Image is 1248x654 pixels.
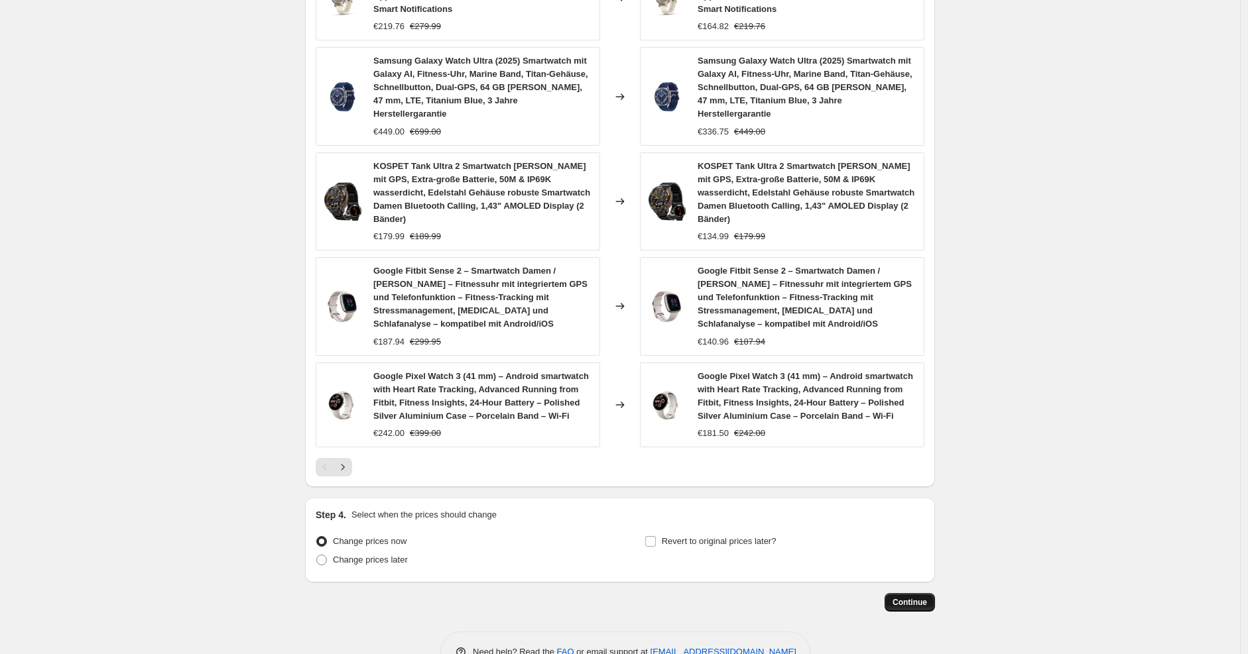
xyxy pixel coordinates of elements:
[698,56,912,119] span: Samsung Galaxy Watch Ultra (2025) Smartwatch mit Galaxy AI, Fitness-Uhr, Marine Band, Titan-Gehäu...
[410,20,441,33] strike: €279.99
[410,427,441,440] strike: €399.00
[323,385,363,425] img: 61IJzeEO2eL_80x.jpg
[410,335,441,349] strike: €299.95
[373,266,588,329] span: Google Fitbit Sense 2 – Smartwatch Damen / [PERSON_NAME] – Fitnessuhr mit integriertem GPS und Te...
[351,508,497,521] p: Select when the prices should change
[647,77,687,117] img: 61zVY0wa4uL_80x.jpg
[647,286,687,326] img: 61tgPKQ0OLL_80x.jpg
[323,182,363,221] img: 81FUzibhTGL_80x.jpg
[662,536,777,546] span: Revert to original prices later?
[373,125,405,138] div: €449.00
[698,371,913,421] span: Google Pixel Watch 3 (41 mm) – Android smartwatch with Heart Rate Tracking, Advanced Running from...
[734,335,765,349] strike: €187.94
[698,427,729,440] div: €181.50
[734,427,765,440] strike: €242.00
[698,335,729,349] div: €140.96
[734,20,765,33] strike: €219.76
[323,286,363,326] img: 61tgPKQ0OLL_80x.jpg
[734,230,765,243] strike: €179.99
[334,458,352,476] button: Next
[333,536,406,546] span: Change prices now
[698,161,914,224] span: KOSPET Tank Ultra 2 Smartwatch [PERSON_NAME] mit GPS, Extra-große Batterie, 50M & IP69K wasserdic...
[373,335,405,349] div: €187.94
[316,508,346,521] h2: Step 4.
[698,230,729,243] div: €134.99
[410,125,441,138] strike: €699.00
[893,597,927,608] span: Continue
[647,385,687,425] img: 61IJzeEO2eL_80x.jpg
[698,266,912,329] span: Google Fitbit Sense 2 – Smartwatch Damen / [PERSON_NAME] – Fitnessuhr mit integriertem GPS und Te...
[734,125,765,138] strike: €449.00
[373,161,590,224] span: KOSPET Tank Ultra 2 Smartwatch [PERSON_NAME] mit GPS, Extra-große Batterie, 50M & IP69K wasserdic...
[373,56,588,119] span: Samsung Galaxy Watch Ultra (2025) Smartwatch mit Galaxy AI, Fitness-Uhr, Marine Band, Titan-Gehäu...
[647,182,687,221] img: 81FUzibhTGL_80x.jpg
[373,230,405,243] div: €179.99
[410,230,441,243] strike: €189.99
[698,125,729,138] div: €336.75
[323,77,363,117] img: 61zVY0wa4uL_80x.jpg
[698,20,729,33] div: €164.82
[373,371,589,421] span: Google Pixel Watch 3 (41 mm) – Android smartwatch with Heart Rate Tracking, Advanced Running from...
[316,458,352,476] nav: Pagination
[333,555,408,565] span: Change prices later
[885,593,935,612] button: Continue
[373,427,405,440] div: €242.00
[373,20,405,33] div: €219.76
